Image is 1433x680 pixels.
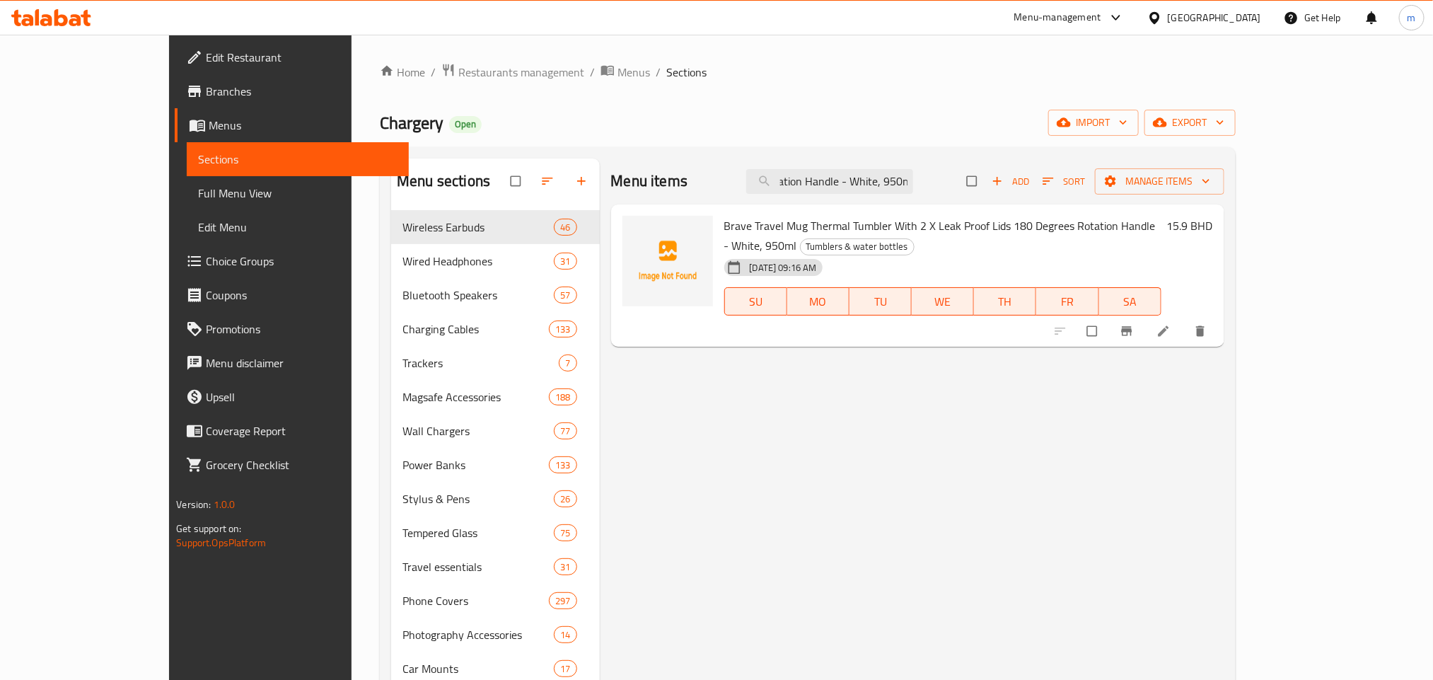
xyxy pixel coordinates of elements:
span: Travel essentials [402,558,554,575]
button: Sort [1039,171,1089,192]
div: Photography Accessories14 [391,618,599,652]
span: 31 [555,560,576,574]
span: import [1060,114,1127,132]
span: Tumblers & water bottles [801,238,914,255]
li: / [431,64,436,81]
span: 17 [555,662,576,676]
input: search [746,169,913,194]
a: Edit menu item [1156,324,1173,338]
div: Phone Covers297 [391,584,599,618]
button: Manage items [1095,168,1224,195]
span: 1.0.0 [214,495,236,514]
div: Open [449,116,482,133]
div: Charging Cables133 [391,312,599,346]
span: SA [1105,292,1156,312]
span: Car Mounts [402,660,554,677]
h6: 15.9 BHD [1167,216,1213,236]
span: Choice Groups [206,253,397,270]
div: items [554,626,576,643]
span: 77 [555,425,576,438]
span: Bluetooth Speakers [402,287,554,304]
span: TH [980,292,1031,312]
span: Version: [176,495,211,514]
div: Magsafe Accessories188 [391,380,599,414]
span: Add [992,173,1030,190]
span: Open [449,118,482,130]
a: Menu disclaimer [175,346,408,380]
span: FR [1042,292,1093,312]
span: Stylus & Pens [402,490,554,507]
button: TH [974,287,1036,316]
h2: Menu items [611,171,688,192]
span: Restaurants management [458,64,584,81]
button: delete [1185,316,1219,347]
div: Tumblers & water bottles [800,238,915,255]
div: Wireless Earbuds [402,219,554,236]
div: Tempered Glass75 [391,516,599,550]
span: 75 [555,526,576,540]
h2: Menu sections [397,171,490,192]
div: Wired Headphones31 [391,244,599,278]
div: items [554,660,576,677]
span: 7 [559,357,576,370]
a: Sections [187,142,408,176]
button: export [1144,110,1236,136]
span: Magsafe Accessories [402,388,549,405]
span: Wall Chargers [402,422,554,439]
a: Coverage Report [175,414,408,448]
div: Wireless Earbuds46 [391,210,599,244]
span: Wired Headphones [402,253,554,270]
button: TU [849,287,912,316]
button: SU [724,287,787,316]
a: Full Menu View [187,176,408,210]
span: Full Menu View [198,185,397,202]
nav: breadcrumb [380,63,1236,81]
span: Tempered Glass [402,524,554,541]
span: Photography Accessories [402,626,554,643]
img: Brave Travel Mug Thermal Tumbler With 2 X Leak Proof Lids 180 Degrees Rotation Handle - White, 950ml [622,216,713,306]
div: Power Banks133 [391,448,599,482]
span: Chargery [380,107,443,139]
span: 188 [550,391,576,404]
a: Edit Menu [187,210,408,244]
span: Menu disclaimer [206,355,397,371]
button: Branch-specific-item [1111,316,1145,347]
a: Support.OpsPlatform [176,534,266,552]
span: Manage items [1106,173,1213,190]
a: Upsell [175,380,408,414]
span: Edit Restaurant [206,49,397,66]
button: import [1048,110,1139,136]
a: Coupons [175,278,408,312]
span: Select to update [1079,318,1108,345]
span: TU [855,292,906,312]
div: Bluetooth Speakers57 [391,278,599,312]
span: MO [793,292,844,312]
span: 14 [555,628,576,642]
span: 133 [550,323,576,336]
div: items [554,558,576,575]
span: Charging Cables [402,321,549,338]
span: SU [731,292,782,312]
a: Grocery Checklist [175,448,408,482]
span: WE [917,292,968,312]
a: Branches [175,74,408,108]
span: Grocery Checklist [206,456,397,473]
span: 31 [555,255,576,268]
div: Travel essentials31 [391,550,599,584]
a: Choice Groups [175,244,408,278]
span: Edit Menu [198,219,397,236]
button: MO [787,287,849,316]
span: m [1408,10,1416,25]
span: Trackers [402,355,559,371]
span: Coupons [206,287,397,304]
div: Stylus & Pens26 [391,482,599,516]
span: 57 [555,289,576,302]
span: [DATE] 09:16 AM [744,261,823,275]
span: 46 [555,221,576,234]
span: Sections [666,64,707,81]
div: Menu-management [1014,9,1101,26]
a: Edit Restaurant [175,40,408,74]
div: Trackers7 [391,346,599,380]
span: Coverage Report [206,422,397,439]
